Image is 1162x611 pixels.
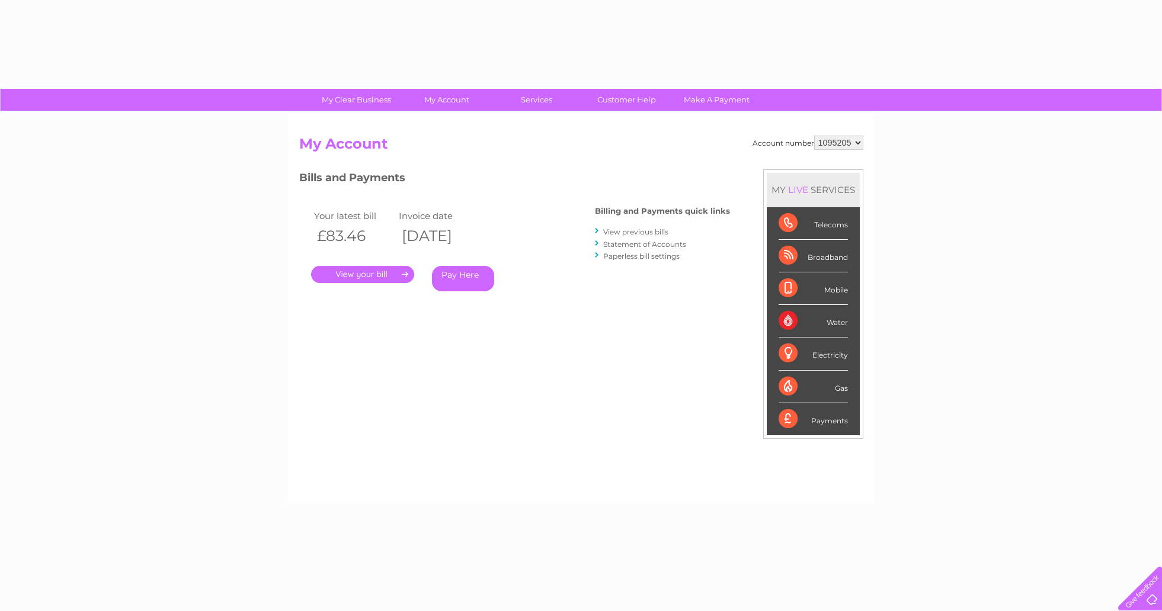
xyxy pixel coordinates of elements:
div: Broadband [779,240,848,272]
a: Make A Payment [668,89,766,111]
div: Water [779,305,848,337]
a: Statement of Accounts [603,240,686,249]
th: [DATE] [396,224,481,248]
div: Mobile [779,272,848,305]
div: Electricity [779,337,848,370]
h2: My Account [299,136,863,158]
div: LIVE [786,184,811,195]
a: My Account [398,89,495,111]
a: Pay Here [432,266,494,291]
a: View previous bills [603,227,668,236]
h4: Billing and Payments quick links [595,207,730,216]
div: Gas [779,371,848,403]
a: Customer Help [578,89,676,111]
h3: Bills and Payments [299,169,730,190]
div: Telecoms [779,207,848,240]
div: Payments [779,403,848,435]
a: My Clear Business [308,89,405,111]
th: £83.46 [311,224,396,248]
a: . [311,266,414,283]
td: Invoice date [396,208,481,224]
div: Account number [753,136,863,150]
div: MY SERVICES [767,173,860,207]
td: Your latest bill [311,208,396,224]
a: Services [488,89,585,111]
a: Paperless bill settings [603,252,680,261]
